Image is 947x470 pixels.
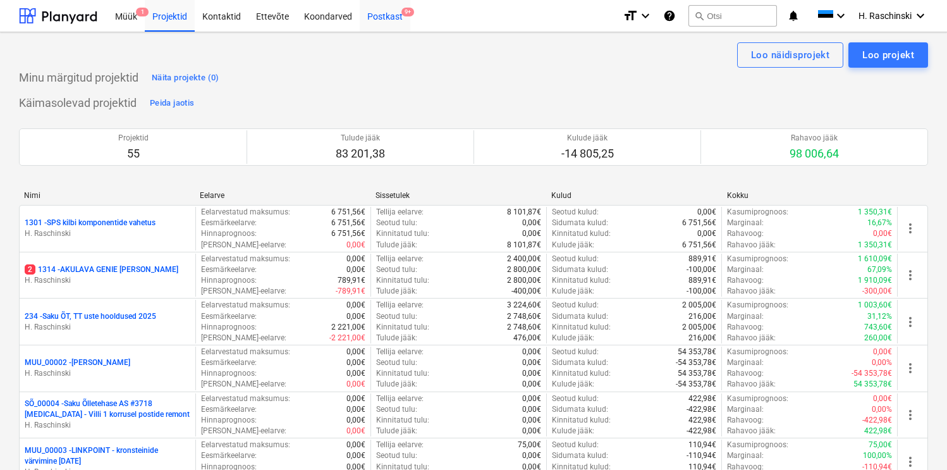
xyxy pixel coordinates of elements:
[727,379,776,390] p: Rahavoo jääk :
[727,218,764,228] p: Marginaal :
[552,228,611,239] p: Kinnitatud kulud :
[346,240,365,250] p: 0,00€
[376,264,417,275] p: Seotud tulu :
[25,445,190,467] p: MUU_00003 - LINKPOINT - kronsteinide värvimine [DATE]
[727,228,764,239] p: Rahavoog :
[25,368,190,379] p: H. Raschinski
[201,368,257,379] p: Hinnaprognoos :
[136,8,149,16] span: 1
[336,133,385,144] p: Tulude jääk
[688,415,716,426] p: 422,98€
[552,379,594,390] p: Kulude jääk :
[24,191,190,200] div: Nimi
[623,8,638,23] i: format_size
[552,333,594,343] p: Kulude jääk :
[790,146,839,161] p: 98 006,64
[25,399,190,420] p: SÕ_00004 - Saku Õlletehase AS #3718 [MEDICAL_DATA] - Villi 1 korrusel postide remont
[682,322,716,333] p: 2 005,00€
[201,393,290,404] p: Eelarvestatud maksumus :
[25,264,178,275] p: 1314 - AKULAVA GENIE [PERSON_NAME]
[682,300,716,311] p: 2 005,00€
[858,11,912,21] span: H. Raschinski
[727,404,764,415] p: Marginaal :
[867,218,892,228] p: 16,67%
[507,275,541,286] p: 2 800,00€
[25,322,190,333] p: H. Raschinski
[201,218,257,228] p: Eesmärkeelarve :
[346,426,365,436] p: 0,00€
[751,47,829,63] div: Loo näidisprojekt
[522,218,541,228] p: 0,00€
[25,311,190,333] div: 234 -Saku ÕT, TT uste hooldused 2025H. Raschinski
[522,426,541,436] p: 0,00€
[346,379,365,390] p: 0,00€
[858,300,892,311] p: 1 003,60€
[522,379,541,390] p: 0,00€
[336,146,385,161] p: 83 201,38
[507,300,541,311] p: 3 224,60€
[376,191,541,200] div: Sissetulek
[727,191,893,200] div: Kokku
[518,440,541,450] p: 75,00€
[513,333,541,343] p: 476,00€
[376,311,417,322] p: Seotud tulu :
[147,93,197,113] button: Peida jaotis
[201,450,257,461] p: Eesmärkeelarve :
[678,368,716,379] p: 54 353,78€
[864,322,892,333] p: 743,60€
[376,322,429,333] p: Kinnitatud tulu :
[727,286,776,297] p: Rahavoo jääk :
[201,228,257,239] p: Hinnaprognoos :
[638,8,653,23] i: keyboard_arrow_down
[787,8,800,23] i: notifications
[833,8,848,23] i: keyboard_arrow_down
[201,207,290,218] p: Eelarvestatud maksumus :
[25,399,190,431] div: SÕ_00004 -Saku Õlletehase AS #3718 [MEDICAL_DATA] - Villi 1 korrusel postide remontH. Raschinski
[727,300,788,311] p: Kasumiprognoos :
[376,207,424,218] p: Tellija eelarve :
[551,191,717,200] div: Kulud
[552,275,611,286] p: Kinnitatud kulud :
[552,368,611,379] p: Kinnitatud kulud :
[401,8,414,16] span: 9+
[727,368,764,379] p: Rahavoog :
[552,357,608,368] p: Sidumata kulud :
[376,415,429,426] p: Kinnitatud tulu :
[727,357,764,368] p: Marginaal :
[201,254,290,264] p: Eelarvestatud maksumus :
[697,207,716,218] p: 0,00€
[376,450,417,461] p: Seotud tulu :
[688,333,716,343] p: 216,00€
[862,286,892,297] p: -300,00€
[727,254,788,264] p: Kasumiprognoos :
[873,347,892,357] p: 0,00€
[688,5,777,27] button: Otsi
[25,218,156,228] p: 1301 - SPS kilbi komponentide vahetus
[150,96,194,111] div: Peida jaotis
[872,404,892,415] p: 0,00%
[858,254,892,264] p: 1 610,09€
[346,404,365,415] p: 0,00€
[727,393,788,404] p: Kasumiprognoos :
[201,440,290,450] p: Eelarvestatud maksumus :
[25,264,190,286] div: 21314 -AKULAVA GENIE [PERSON_NAME]H. Raschinski
[552,240,594,250] p: Kulude jääk :
[727,264,764,275] p: Marginaal :
[687,450,716,461] p: -110,94€
[790,133,839,144] p: Rahavoo jääk
[872,357,892,368] p: 0,00%
[376,426,417,436] p: Tulude jääk :
[561,146,614,161] p: -14 805,25
[676,357,716,368] p: -54 353,78€
[858,207,892,218] p: 1 350,31€
[522,450,541,461] p: 0,00€
[903,407,918,423] span: more_vert
[867,311,892,322] p: 31,12%
[511,286,541,297] p: -400,00€
[507,264,541,275] p: 2 800,00€
[201,240,286,250] p: [PERSON_NAME]-eelarve :
[507,207,541,218] p: 8 101,87€
[376,254,424,264] p: Tellija eelarve :
[687,426,716,436] p: -422,98€
[903,268,918,283] span: more_vert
